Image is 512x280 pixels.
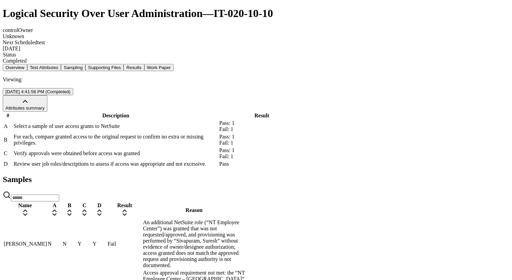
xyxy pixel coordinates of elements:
[85,64,124,71] button: Supporting Files
[78,202,91,209] div: C
[14,161,218,167] div: Review user job roles/descriptions to assess if access was appropriate and not excessive.
[3,58,509,64] div: Completed
[14,123,218,129] div: Select a sample of user access grants to NetSuite
[93,202,106,209] div: D
[3,77,509,83] p: Viewing:
[14,134,218,146] div: For each, compare granted access to the original request to confirm no extra or missing privileges.
[3,33,24,39] span: Unknown
[219,134,235,139] span: Pass: 1
[14,150,218,157] div: Verify approvals were obtained before access was granted
[3,7,509,20] h1: Logical Security Over User Administration — IT-020-10-10
[3,64,27,71] button: Overview
[3,161,13,167] td: D
[3,39,509,46] div: Next Scheduled test
[5,105,45,111] span: Attributes summary
[219,126,233,132] span: Fail: 1
[48,202,61,209] div: A
[4,113,12,119] div: #
[3,88,73,95] button: [DATE] 4:41:56 PM (Completed)
[78,241,82,247] span: Y
[124,64,144,71] button: Results
[3,120,13,133] td: A
[48,241,52,247] span: N
[3,27,509,33] div: control Owner
[143,219,245,268] div: An additional NetSuite role (“NT Employee Center”) was granted that was not requested/approved, a...
[219,140,233,146] span: Fail: 1
[3,133,13,146] td: B
[219,120,235,126] span: Pass: 1
[219,147,235,153] span: Pass: 1
[4,202,46,209] div: Name
[144,64,174,71] button: Work Paper
[3,46,509,52] div: [DATE]
[143,207,245,213] div: Reason
[3,175,509,184] h2: Samples
[3,95,47,112] button: Attributes summary
[219,161,229,167] span: Pass
[219,113,304,119] div: Result
[219,153,233,159] span: Fail: 1
[108,202,142,209] div: Result
[4,241,46,247] div: [PERSON_NAME]
[93,241,97,247] span: Y
[3,147,13,160] td: C
[3,52,509,58] div: Status
[14,113,218,119] div: Description
[27,64,61,71] button: Test Attributes
[63,202,76,209] div: B
[61,64,85,71] button: Sampling
[63,241,67,247] span: N
[108,241,142,247] div: Fail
